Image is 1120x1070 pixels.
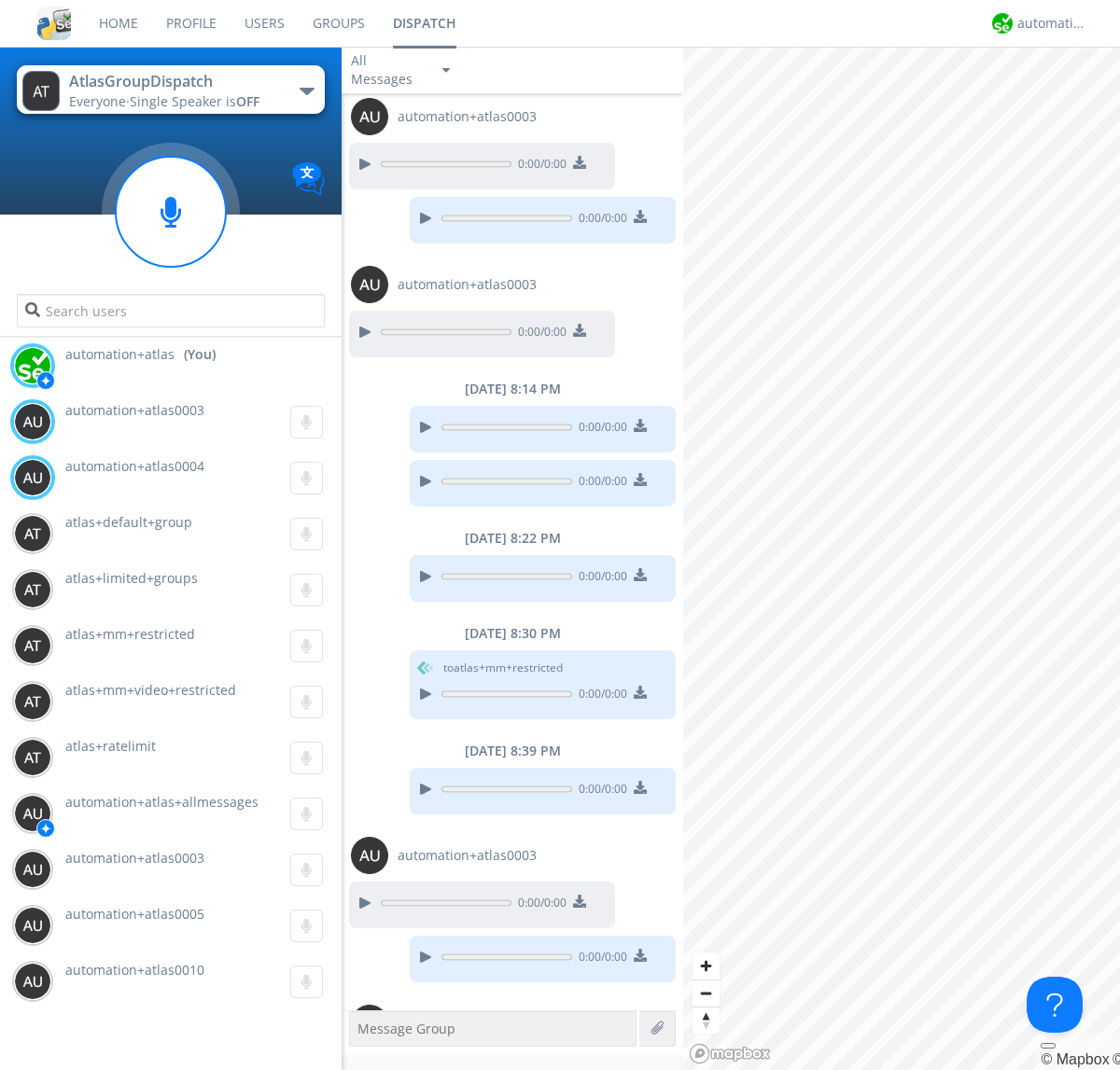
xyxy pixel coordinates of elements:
[1041,1043,1056,1049] button: Toggle attribution
[634,568,647,581] img: download media button
[572,686,627,706] span: 0:00 / 0:00
[342,380,683,398] div: [DATE] 8:14 PM
[130,92,259,110] span: Single Speaker is
[634,210,647,223] img: download media button
[573,895,586,908] img: download media button
[992,13,1013,34] img: d2d01cd9b4174d08988066c6d424eccd
[351,837,388,874] img: 373638.png
[14,683,51,720] img: 373638.png
[17,294,324,327] input: Search users
[634,686,647,699] img: download media button
[693,980,720,1007] button: Zoom out
[14,851,51,888] img: 373638.png
[572,781,627,801] span: 0:00 / 0:00
[693,1007,720,1034] span: Reset bearing to north
[634,473,647,486] img: download media button
[14,907,51,944] img: 373638.png
[1041,1051,1109,1067] a: Mapbox
[65,569,198,587] span: atlas+limited+groups
[634,419,647,432] img: download media button
[65,737,156,755] span: atlas+ratelimit
[65,905,204,923] span: automation+atlas0005
[342,742,683,760] div: [DATE] 8:39 PM
[14,459,51,496] img: 373638.png
[236,92,259,110] span: OFF
[443,660,563,676] span: to atlas+mm+restricted
[351,266,388,303] img: 373638.png
[65,457,204,475] span: automation+atlas0004
[398,275,537,294] span: automation+atlas0003
[292,162,325,195] img: Translation enabled
[69,71,279,92] div: AtlasGroupDispatch
[14,627,51,664] img: 373638.png
[351,98,388,135] img: 373638.png
[14,571,51,608] img: 373638.png
[65,793,259,811] span: automation+atlas+allmessages
[342,624,683,643] div: [DATE] 8:30 PM
[572,210,627,230] span: 0:00 / 0:00
[351,51,426,89] div: All Messages
[572,419,627,439] span: 0:00 / 0:00
[14,739,51,776] img: 373638.png
[65,681,236,699] span: atlas+mm+video+restricted
[184,345,216,364] div: (You)
[14,403,51,440] img: 373638.png
[65,625,195,643] span: atlas+mm+restricted
[65,345,175,364] span: automation+atlas
[1027,977,1083,1033] iframe: Toggle Customer Support
[65,961,204,979] span: automation+atlas0010
[342,529,683,548] div: [DATE] 8:22 PM
[442,68,450,73] img: caret-down-sm.svg
[37,7,71,40] img: cddb5a64eb264b2086981ab96f4c1ba7
[17,65,324,114] button: AtlasGroupDispatchEveryone·Single Speaker isOFF
[693,980,720,1007] span: Zoom out
[22,71,60,111] img: 373638.png
[65,513,192,531] span: atlas+default+group
[65,849,204,867] span: automation+atlas0003
[572,568,627,589] span: 0:00 / 0:00
[65,401,204,419] span: automation+atlas0003
[573,156,586,169] img: download media button
[634,949,647,962] img: download media button
[14,963,51,1000] img: 373638.png
[351,1005,388,1042] img: 373638.png
[572,949,627,969] span: 0:00 / 0:00
[689,1043,771,1064] a: Mapbox logo
[634,781,647,794] img: download media button
[511,895,567,915] span: 0:00 / 0:00
[511,156,567,176] span: 0:00 / 0:00
[572,473,627,493] span: 0:00 / 0:00
[693,1007,720,1034] button: Reset bearing to north
[14,347,51,384] img: d2d01cd9b4174d08988066c6d424eccd
[573,324,586,337] img: download media button
[14,515,51,552] img: 373638.png
[1017,14,1087,33] div: automation+atlas
[69,92,279,111] div: Everyone ·
[398,107,537,126] span: automation+atlas0003
[511,324,567,344] span: 0:00 / 0:00
[398,846,537,865] span: automation+atlas0003
[14,795,51,832] img: 373638.png
[693,952,720,980] button: Zoom in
